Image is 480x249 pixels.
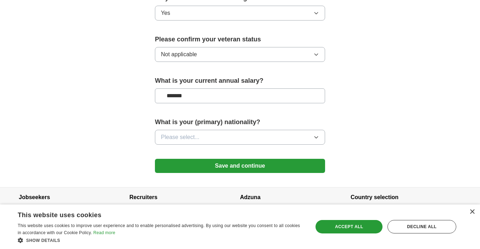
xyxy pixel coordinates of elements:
[161,9,170,17] span: Yes
[155,159,325,173] button: Save and continue
[387,220,456,233] div: Decline all
[18,237,305,244] div: Show details
[18,223,300,235] span: This website uses cookies to improve user experience and to enable personalised advertising. By u...
[161,50,197,59] span: Not applicable
[351,187,461,207] h4: Country selection
[155,35,325,44] label: Please confirm your veteran status
[161,133,200,141] span: Please select...
[155,117,325,127] label: What is your (primary) nationality?
[26,238,60,243] span: Show details
[18,209,287,219] div: This website uses cookies
[155,76,325,86] label: What is your current annual salary?
[316,220,382,233] div: Accept all
[469,209,475,215] div: Close
[93,230,115,235] a: Read more, opens a new window
[155,6,325,21] button: Yes
[155,47,325,62] button: Not applicable
[155,130,325,145] button: Please select...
